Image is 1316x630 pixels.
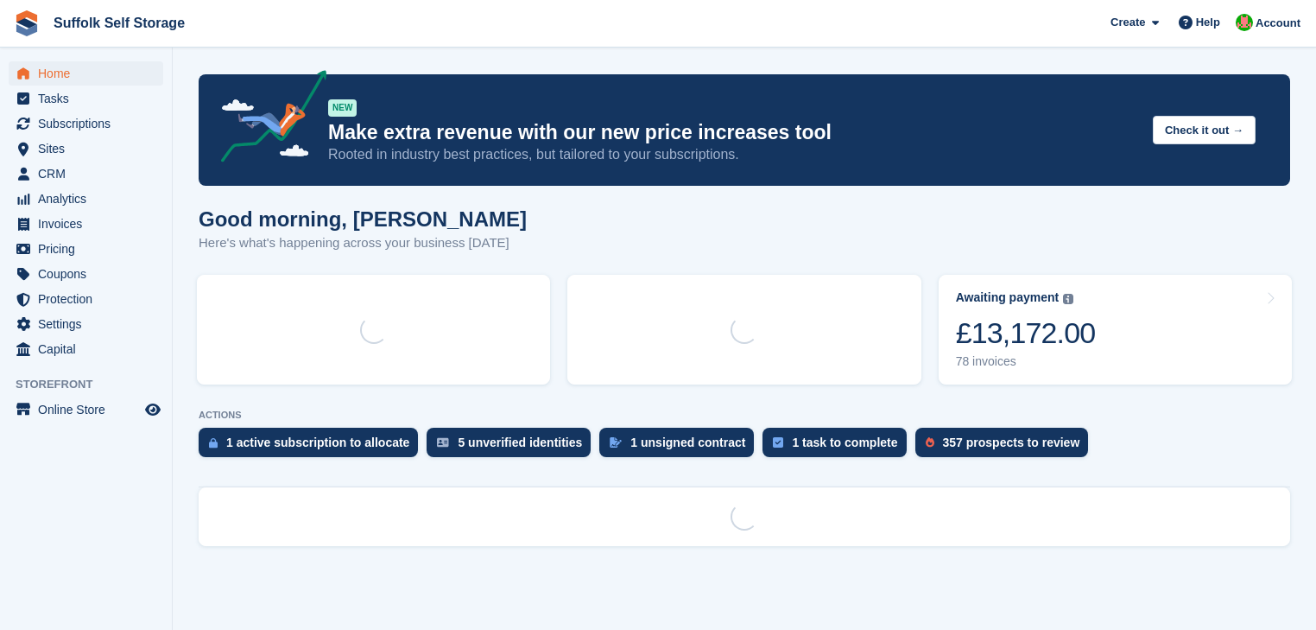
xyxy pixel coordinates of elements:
[762,428,914,466] a: 1 task to complete
[38,111,142,136] span: Subscriptions
[38,337,142,361] span: Capital
[9,187,163,211] a: menu
[9,212,163,236] a: menu
[206,70,327,169] img: price-adjustments-announcement-icon-8257ccfd72463d97f412b2fc003d46551f7dbcb40ab6d574587a9cd5c0d94...
[16,376,172,393] span: Storefront
[458,436,582,449] div: 5 unverified identities
[1110,14,1145,31] span: Create
[38,212,142,236] span: Invoices
[14,10,40,36] img: stora-icon-8386f47178a22dfd0bd8f6a31ec36ba5ce8667c1dd55bd0f319d3a0aa187defe.svg
[328,99,357,117] div: NEW
[9,137,163,161] a: menu
[1256,15,1300,32] span: Account
[610,437,622,448] img: contract_signature_icon-13c848040528278c33f63329250d36e43548de30e8caae1d1a13099fd9432cc5.svg
[209,437,218,449] img: active_subscription_to_allocate_icon-d502201f5373d7db506a760aba3b589e785aa758c864c3986d89f69b8ff3...
[915,428,1098,466] a: 357 prospects to review
[38,237,142,261] span: Pricing
[226,436,409,449] div: 1 active subscription to allocate
[1196,14,1220,31] span: Help
[1236,14,1253,31] img: David Caucutt
[142,399,163,420] a: Preview store
[427,428,599,466] a: 5 unverified identities
[943,436,1080,449] div: 357 prospects to review
[599,428,762,466] a: 1 unsigned contract
[38,187,142,211] span: Analytics
[38,137,142,161] span: Sites
[9,61,163,86] a: menu
[1063,294,1073,304] img: icon-info-grey-7440780725fd019a000dd9b08b2336e03edf1995a4989e88bcd33f0948082b44.svg
[792,436,897,449] div: 1 task to complete
[199,207,527,231] h1: Good morning, [PERSON_NAME]
[939,275,1292,385] a: Awaiting payment £13,172.00 78 invoices
[9,237,163,261] a: menu
[38,262,142,286] span: Coupons
[38,398,142,422] span: Online Store
[199,428,427,466] a: 1 active subscription to allocate
[1153,116,1256,144] button: Check it out →
[199,233,527,253] p: Here's what's happening across your business [DATE]
[9,262,163,286] a: menu
[437,437,449,448] img: verify_identity-adf6edd0f0f0b5bbfe63781bf79b02c33cf7c696d77639b501bdc392416b5a36.svg
[38,312,142,336] span: Settings
[9,398,163,422] a: menu
[956,354,1096,369] div: 78 invoices
[9,337,163,361] a: menu
[38,61,142,86] span: Home
[199,410,1290,421] p: ACTIONS
[9,287,163,311] a: menu
[38,86,142,111] span: Tasks
[38,162,142,186] span: CRM
[9,162,163,186] a: menu
[328,120,1139,145] p: Make extra revenue with our new price increases tool
[47,9,192,37] a: Suffolk Self Storage
[926,437,934,448] img: prospect-51fa495bee0391a8d652442698ab0144808aea92771e9ea1ae160a38d050c398.svg
[9,86,163,111] a: menu
[9,312,163,336] a: menu
[956,290,1060,305] div: Awaiting payment
[328,145,1139,164] p: Rooted in industry best practices, but tailored to your subscriptions.
[956,315,1096,351] div: £13,172.00
[9,111,163,136] a: menu
[38,287,142,311] span: Protection
[773,437,783,448] img: task-75834270c22a3079a89374b754ae025e5fb1db73e45f91037f5363f120a921f8.svg
[630,436,745,449] div: 1 unsigned contract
